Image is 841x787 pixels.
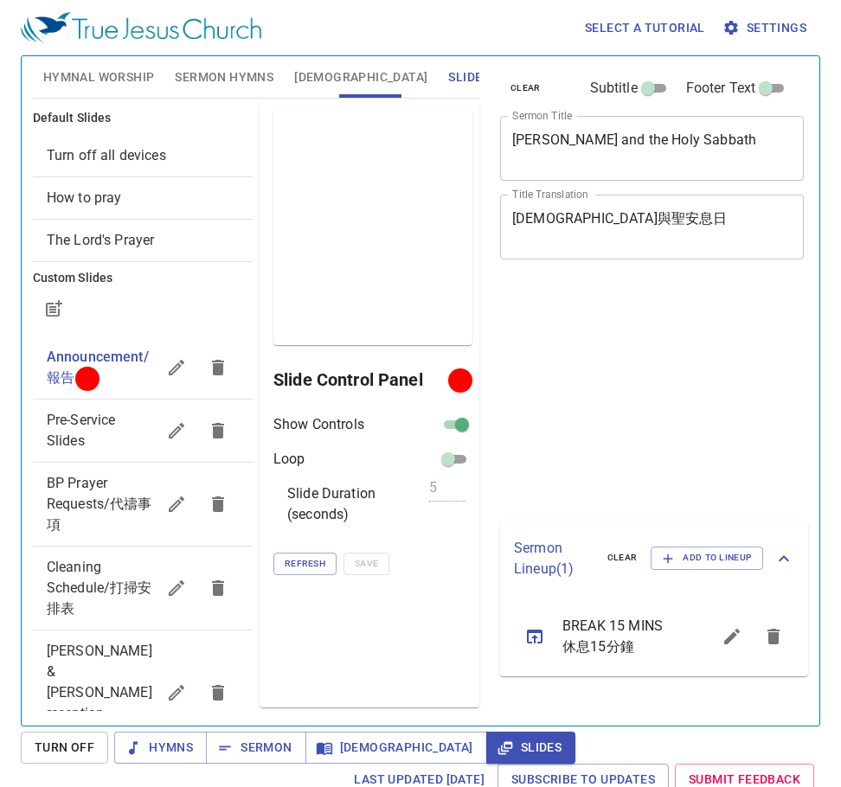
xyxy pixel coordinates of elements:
[285,556,325,572] span: Refresh
[35,737,94,758] span: Turn Off
[33,463,253,546] div: BP Prayer Requests/代禱事項
[319,737,473,758] span: [DEMOGRAPHIC_DATA]
[273,449,305,470] p: Loop
[500,737,562,758] span: Slides
[514,538,594,579] p: Sermon Lineup ( 1 )
[33,177,253,219] div: How to pray
[114,732,207,764] button: Hymns
[175,67,273,88] span: Sermon Hymns
[33,269,253,288] h6: Custom Slides
[273,553,337,575] button: Refresh
[33,220,253,261] div: The Lord's Prayer
[512,131,792,164] textarea: [PERSON_NAME] and the Holy Sabbath
[651,547,763,569] button: Add to Lineup
[590,78,638,99] span: Subtitle
[512,210,792,243] textarea: [DEMOGRAPHIC_DATA]與聖安息日
[662,550,752,566] span: Add to Lineup
[47,559,152,617] span: Cleaning Schedule/打掃安排表
[47,475,152,533] span: BP Prayer Requests/代禱事項
[43,67,155,88] span: Hymnal Worship
[493,278,745,514] iframe: from-child
[578,12,712,44] button: Select a tutorial
[33,400,253,462] div: Pre-Service Slides
[500,521,808,597] div: Sermon Lineup(1)clearAdd to Lineup
[273,414,364,435] p: Show Controls
[562,616,670,657] span: BREAK 15 MINS 休息15分鐘
[47,147,166,163] span: [object Object]
[33,135,253,176] div: Turn off all devices
[510,80,541,96] span: clear
[33,336,253,399] div: Announcement/報告
[47,232,155,248] span: [object Object]
[305,732,487,764] button: [DEMOGRAPHIC_DATA]
[33,630,253,755] div: [PERSON_NAME] & [PERSON_NAME] reception slideshow
[47,349,149,386] span: Announcement/報告
[47,189,122,206] span: [object Object]
[33,547,253,630] div: Cleaning Schedule/打掃安排表
[33,109,253,128] h6: Default Slides
[597,547,648,568] button: clear
[726,17,806,39] span: Settings
[21,12,261,43] img: True Jesus Church
[486,732,575,764] button: Slides
[448,67,489,88] span: Slides
[686,78,756,99] span: Footer Text
[607,550,638,566] span: clear
[206,732,305,764] button: Sermon
[47,412,116,449] span: Pre-Service Slides
[128,737,193,758] span: Hymns
[585,17,705,39] span: Select a tutorial
[273,366,454,393] h6: Slide Control Panel
[21,732,108,764] button: Turn Off
[220,737,292,758] span: Sermon
[47,643,152,742] span: Margaret & Shawn reception slideshow
[500,78,551,99] button: clear
[287,483,422,525] p: Slide Duration (seconds)
[719,12,813,44] button: Settings
[500,597,808,676] ul: sermon lineup list
[294,67,427,88] span: [DEMOGRAPHIC_DATA]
